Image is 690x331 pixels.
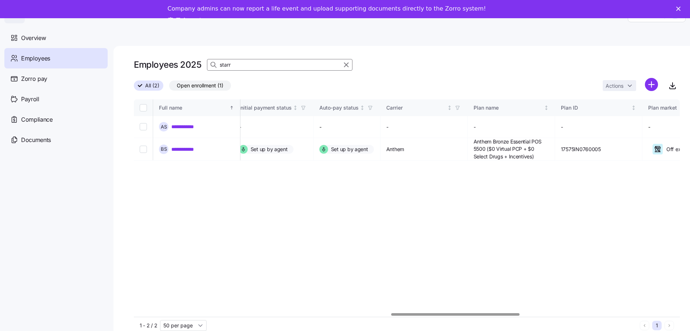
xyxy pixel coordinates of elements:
a: Overview [4,28,108,48]
input: Select all records [140,104,147,111]
div: Plan name [474,104,543,112]
input: Search Employees [207,59,352,71]
div: Auto-pay status [319,104,359,112]
th: Plan IDNot sorted [555,99,642,116]
a: Documents [4,130,108,150]
span: Payroll [21,95,39,104]
span: Set up by agent [251,146,288,153]
div: Plan ID [561,104,630,112]
div: Company admins can now report a life event and upload supporting documents directly to the Zorro ... [168,5,486,12]
a: Employees [4,48,108,68]
span: Documents [21,135,51,145]
div: Close [676,7,683,11]
td: - [233,116,314,138]
span: 17575IN0760005 [561,146,601,153]
svg: add icon [645,78,658,91]
th: Full nameSorted ascending [153,99,240,116]
div: Not sorted [293,105,298,110]
th: Plan nameNot sorted [468,99,555,116]
span: - [386,123,388,131]
td: - [314,116,380,138]
span: Employees [21,54,50,63]
div: Not sorted [544,105,549,110]
span: 1 - 2 / 2 [140,322,157,329]
input: Select record 1 [140,123,147,130]
div: Not sorted [447,105,452,110]
div: Initial payment status [239,104,292,112]
button: 1 [652,321,662,330]
span: Anthem Bronze Essential POS 5500 ($0 Virtual PCP + $0 Select Drugs + Incentives) [474,138,549,160]
div: Not sorted [360,105,365,110]
div: Not sorted [631,105,636,110]
button: Previous page [640,321,649,330]
button: Next page [665,321,674,330]
a: Zorro pay [4,68,108,89]
span: Overview [21,34,46,43]
a: Take a tour [168,17,213,25]
span: Compliance [21,115,53,124]
span: - [561,123,563,131]
span: Zorro pay [21,74,47,83]
th: Initial payment statusNot sorted [233,99,314,116]
div: Carrier [386,104,446,112]
span: Set up by agent [331,146,368,153]
span: Open enrollment (1) [177,81,223,90]
a: Payroll [4,89,108,109]
span: Actions [606,83,623,88]
input: Select record 2 [140,146,147,153]
h1: Employees 2025 [134,59,201,70]
span: A S [161,125,167,129]
a: Compliance [4,109,108,130]
th: CarrierNot sorted [380,99,468,116]
span: B S [161,147,167,151]
div: Full name [159,104,228,112]
span: Anthem [386,146,404,153]
button: Actions [603,80,636,91]
div: Sorted ascending [229,105,234,110]
th: Auto-pay statusNot sorted [314,99,380,116]
span: All (2) [145,81,159,90]
span: - [474,123,476,131]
